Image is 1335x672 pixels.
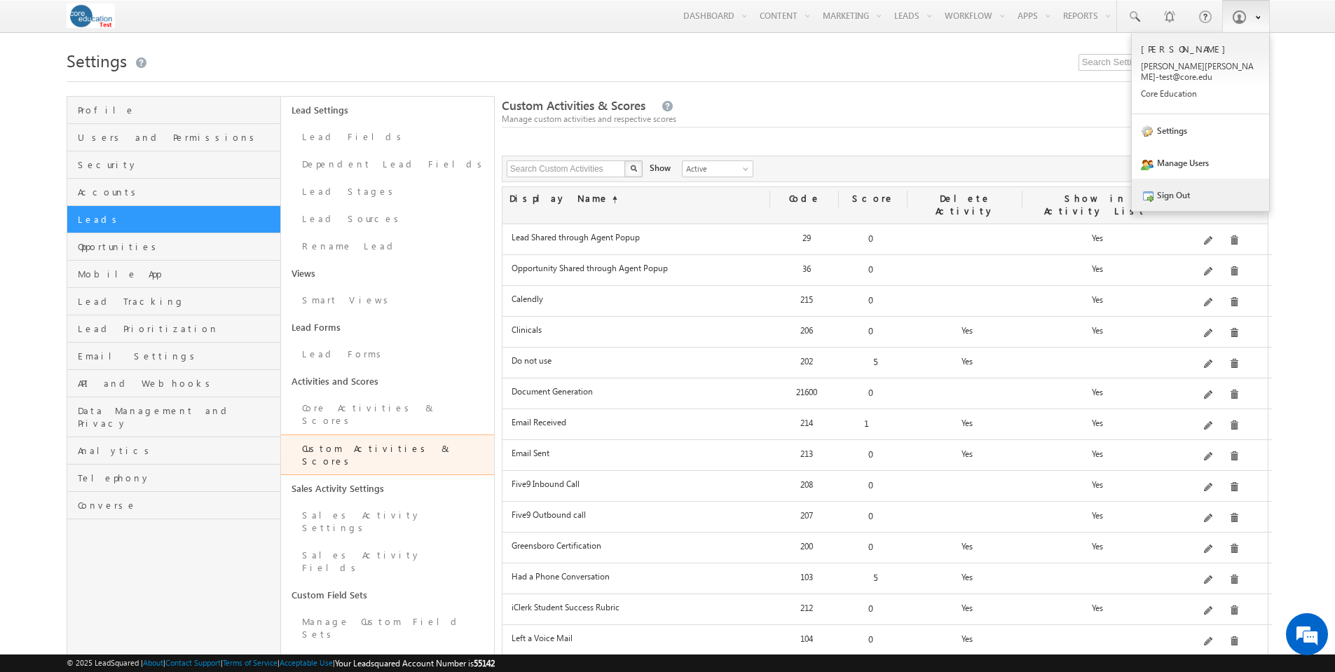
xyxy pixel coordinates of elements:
textarea: Type your message and hit 'Enter' [18,130,256,420]
div: 0 [841,262,910,282]
div: 215 [772,293,841,313]
a: Lead Tracking [67,288,280,315]
em: Start Chat [191,432,254,451]
span: Delete Activity [936,192,994,217]
div: 0 [841,509,910,528]
a: Users and Permissions [67,124,280,151]
label: Greensboro Certification [512,540,765,551]
div: Yes [1025,262,1170,282]
div: Yes [1025,447,1170,467]
div: 212 [772,601,841,621]
div: Yes [910,632,1025,652]
a: Core Activities & Scores [281,395,494,434]
a: Views [281,260,494,287]
img: Custom Logo [67,4,115,28]
div: Yes [910,540,1025,559]
a: Lead Stages [281,178,494,205]
div: 0 [841,478,910,498]
div: 0 [841,293,910,313]
span: Data Management and Privacy [78,404,276,430]
label: Had a Phone Conversation [512,571,765,582]
div: Show [650,160,671,174]
div: 29 [772,231,841,251]
a: Leads [67,206,280,233]
label: Five9 Outbound call [512,509,765,520]
a: Email Settings [67,343,280,370]
a: Sales Activity Settings [281,475,494,502]
div: Yes [1025,231,1170,251]
label: Opportunity Shared through Agent Popup [512,263,765,273]
img: d_60004797649_company_0_60004797649 [24,74,59,92]
div: 213 [772,447,841,467]
a: [PERSON_NAME] [PERSON_NAME][PERSON_NAME]-test@core.edu Core Education [1132,33,1269,114]
div: Yes [1025,324,1170,343]
a: Lead Settings [281,97,494,123]
span: API and Webhooks [78,377,276,390]
img: Search [630,165,637,172]
div: 207 [772,509,841,528]
a: Converse [67,492,280,519]
div: 21600 [772,385,841,405]
div: 0 [841,231,910,251]
div: 0 [841,540,910,559]
div: 5 [841,355,910,374]
a: Lead Forms [281,341,494,368]
div: 103 [772,570,841,590]
span: Converse [78,499,276,512]
a: Lead Fields [281,123,494,151]
a: Lead Forms [281,314,494,341]
a: Mobile App [67,261,280,288]
a: Opportunities [67,233,280,261]
label: Email Received [512,417,765,427]
div: Yes [910,447,1025,467]
div: Code [770,187,839,211]
span: © 2025 LeadSquared | | | | | [67,657,495,670]
span: Lead Tracking [78,295,276,308]
a: Terms of Service [223,658,278,667]
div: 208 [772,478,841,498]
div: Yes [1025,385,1170,405]
a: Dependent Lead Fields [281,151,494,178]
div: Score [839,187,908,211]
a: Rename Lead [281,233,494,260]
a: Lead Prioritization [67,315,280,343]
a: Settings [1132,114,1269,146]
div: 104 [772,632,841,652]
span: Users and Permissions [78,131,276,144]
div: 1 [841,416,910,436]
a: Sales Activity Settings [281,502,494,542]
div: Minimize live chat window [230,7,263,41]
a: API and Webhooks [67,370,280,397]
span: Lead Prioritization [78,322,276,335]
span: Mobile App [78,268,276,280]
label: Left a Voice Mail [512,633,765,643]
div: Yes [910,416,1025,436]
div: Chat with us now [73,74,235,92]
div: Yes [910,324,1025,343]
div: Yes [1025,509,1170,528]
a: Telephony [67,465,280,492]
a: Data Management and Privacy [67,397,280,437]
a: Activities and Scores [281,368,494,395]
a: About [143,658,163,667]
span: Opportunities [78,240,276,253]
p: Core Educa tion [1141,88,1260,99]
div: Yes [1025,478,1170,498]
label: Five9 Inbound Call [512,479,765,489]
div: 0 [841,324,910,343]
a: Manage Custom Field Sets [281,608,494,648]
div: 202 [772,355,841,374]
div: 36 [772,262,841,282]
a: Analytics [67,437,280,465]
span: Telephony [78,472,276,484]
label: Do not use [512,355,765,366]
span: Show in Activity List [1044,192,1146,217]
div: 0 [841,447,910,467]
a: Custom Field Sets [281,582,494,608]
a: Security [67,151,280,179]
span: Analytics [78,444,276,457]
label: Email Sent [512,448,765,458]
a: Manage Users [1132,146,1269,179]
div: 0 [841,385,910,405]
div: Yes [1025,540,1170,559]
